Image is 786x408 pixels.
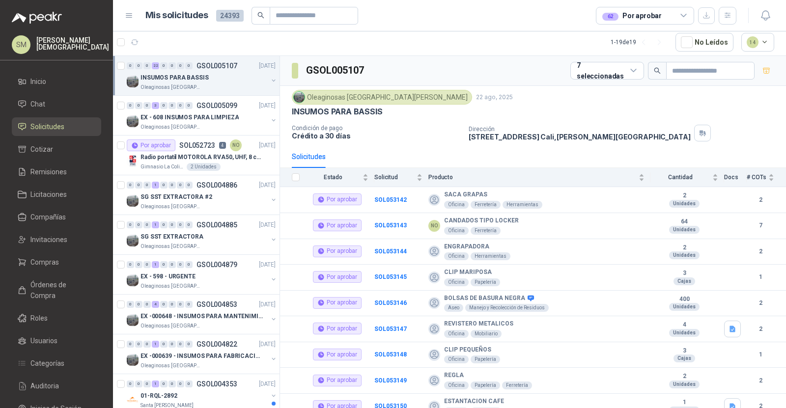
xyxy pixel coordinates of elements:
div: 3 [152,102,159,109]
img: Company Logo [127,76,139,87]
div: 0 [135,301,142,308]
span: Inicio [30,76,46,87]
div: 0 [160,221,168,228]
a: Órdenes de Compra [12,275,101,305]
span: Remisiones [30,166,67,177]
span: 24393 [216,10,244,22]
p: SG SST EXTRACTORA [140,232,203,242]
a: SOL053147 [374,326,407,332]
p: EX -000648 - INSUMOS PARA MANTENIMIENITO MECANICO [140,312,263,321]
div: Oleaginosas [GEOGRAPHIC_DATA][PERSON_NAME] [292,90,472,105]
div: 1 [152,221,159,228]
p: Condición de pago [292,125,461,132]
span: Estado [306,174,361,181]
img: Company Logo [127,314,139,326]
div: 0 [143,381,151,387]
div: 0 [177,381,184,387]
div: 0 [160,62,168,69]
div: 2 Unidades [187,163,221,171]
a: Invitaciones [12,230,101,249]
div: Por aprobar [313,323,362,334]
b: 4 [650,321,718,329]
div: 0 [177,261,184,268]
img: Company Logo [127,115,139,127]
img: Company Logo [127,354,139,366]
p: Oleaginosas [GEOGRAPHIC_DATA][PERSON_NAME] [140,203,202,211]
b: 2 [747,195,774,205]
div: 0 [160,341,168,348]
div: 0 [185,341,193,348]
b: SOL053142 [374,196,407,203]
p: INSUMOS PARA BASSIS [292,107,383,117]
div: 0 [127,102,134,109]
div: Oficina [444,252,469,260]
span: Licitaciones [30,189,67,200]
div: 22 [152,62,159,69]
b: REGLA [444,372,464,380]
div: 0 [127,341,134,348]
p: EX -000639 - INSUMOS PARA FABRICACION DE MALLA TAM [140,352,263,361]
th: Solicitud [374,168,428,187]
div: Cajas [674,277,695,285]
div: 0 [127,301,134,308]
p: [DATE] [259,380,276,389]
p: [DATE] [259,340,276,349]
div: Oficina [444,278,469,286]
div: 1 [152,261,159,268]
div: 0 [168,62,176,69]
p: GSOL005099 [196,102,237,109]
div: 0 [160,102,168,109]
div: Solicitudes [292,151,326,162]
div: 0 [135,341,142,348]
div: 0 [185,301,193,308]
span: Compañías [30,212,66,222]
div: Herramientas [471,252,510,260]
a: Chat [12,95,101,113]
p: GSOL004886 [196,182,237,189]
span: Solicitud [374,174,415,181]
div: NO [428,220,440,232]
img: Company Logo [127,274,139,286]
b: 2 [650,373,718,381]
img: Logo peakr [12,12,62,24]
p: [DATE] [259,61,276,71]
a: 0 0 0 1 0 0 0 0 GSOL004822[DATE] Company LogoEX -000639 - INSUMOS PARA FABRICACION DE MALLA TAMOl... [127,338,278,370]
a: 0 0 0 22 0 0 0 0 GSOL005107[DATE] Company LogoINSUMOS PARA BASSISOleaginosas [GEOGRAPHIC_DATA][PE... [127,60,278,91]
p: Oleaginosas [GEOGRAPHIC_DATA][PERSON_NAME] [140,322,202,330]
b: REVISTERO METALICOS [444,320,513,328]
div: Oficina [444,381,469,389]
div: Ferretería [502,381,532,389]
div: Manejo y Recolección de Residuos [465,304,549,312]
a: SOL053143 [374,222,407,229]
a: 0 0 0 4 0 0 0 0 GSOL004853[DATE] Company LogoEX -000648 - INSUMOS PARA MANTENIMIENITO MECANICOOle... [127,299,278,330]
span: Invitaciones [30,234,67,245]
div: 0 [143,62,151,69]
a: Compras [12,253,101,272]
div: 0 [135,261,142,268]
b: 3 [650,347,718,355]
div: Por aprobar [313,375,362,386]
div: Oficina [444,201,469,209]
p: SG SST EXTRACTORA #2 [140,192,212,202]
th: Producto [428,168,650,187]
a: 0 0 0 3 0 0 0 0 GSOL005099[DATE] Company LogoEX - 608 INSUMOS PARA LIMPIEZAOleaginosas [GEOGRAPHI... [127,100,278,131]
div: Por aprobar [313,245,362,257]
div: Papelería [471,381,500,389]
p: [STREET_ADDRESS] Cali , [PERSON_NAME][GEOGRAPHIC_DATA] [469,133,691,141]
b: 2 [747,247,774,256]
b: SOL053144 [374,248,407,255]
div: Unidades [669,200,700,208]
div: 7 seleccionadas [577,60,626,82]
b: 2 [747,299,774,308]
a: SOL053149 [374,377,407,384]
div: 0 [127,221,134,228]
p: [PERSON_NAME] [DEMOGRAPHIC_DATA] [36,37,109,51]
p: GSOL004822 [196,341,237,348]
b: SOL053145 [374,273,407,280]
a: 0 0 0 1 0 0 0 0 GSOL004885[DATE] Company LogoSG SST EXTRACTORAOleaginosas [GEOGRAPHIC_DATA][PERSO... [127,219,278,250]
a: Categorías [12,354,101,373]
div: 0 [135,381,142,387]
a: Inicio [12,72,101,91]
